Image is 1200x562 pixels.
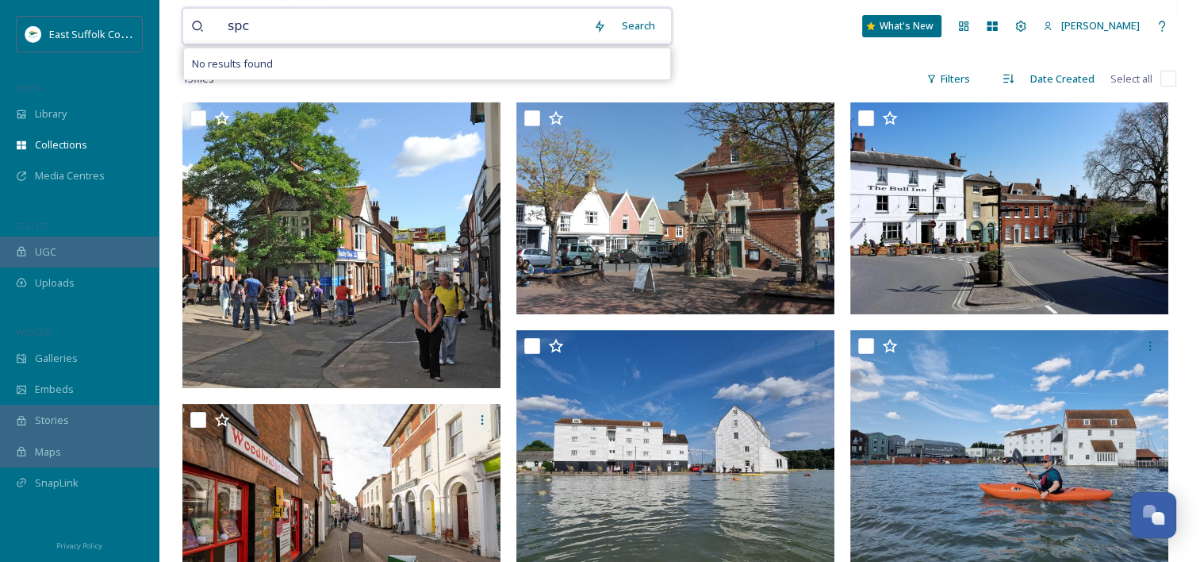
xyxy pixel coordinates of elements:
[56,535,102,554] a: Privacy Policy
[192,56,273,71] span: No results found
[1022,64,1102,94] div: Date Created
[516,102,834,315] img: SAM_4188.JPG
[16,220,50,232] span: COLLECT
[35,106,67,121] span: Library
[35,244,56,260] span: UGC
[35,445,61,460] span: Maps
[1061,18,1140,33] span: [PERSON_NAME]
[35,475,79,491] span: SnapLink
[16,326,52,338] span: WIDGETS
[49,26,143,41] span: East Suffolk Council
[56,541,102,551] span: Privacy Policy
[862,15,941,37] a: What's New
[16,82,44,94] span: MEDIA
[614,10,663,41] div: Search
[182,71,214,87] span: 15 file s
[1130,492,1176,538] button: Open Chat
[182,102,500,388] img: Woodbridge High Street.JPG
[220,9,585,44] input: Search your library
[35,168,105,183] span: Media Centres
[1110,71,1152,87] span: Select all
[35,351,78,366] span: Galleries
[35,382,74,397] span: Embeds
[35,413,69,428] span: Stories
[918,64,978,94] div: Filters
[1035,10,1148,41] a: [PERSON_NAME]
[35,275,75,291] span: Uploads
[25,26,41,42] img: ESC%20Logo.png
[35,137,87,152] span: Collections
[850,102,1168,315] img: SAM_4180.JPG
